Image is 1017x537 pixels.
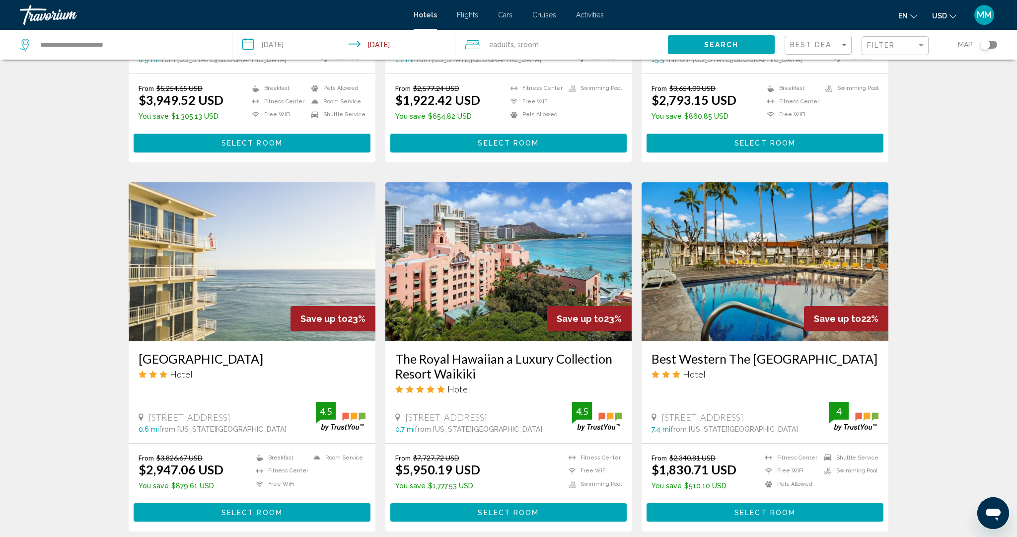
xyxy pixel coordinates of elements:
[652,84,667,92] span: From
[572,405,592,417] div: 4.5
[139,84,154,92] span: From
[674,56,802,64] span: from [US_STATE][GEOGRAPHIC_DATA]
[642,182,888,341] img: Hotel image
[762,84,820,92] li: Breakfast
[414,56,541,64] span: from [US_STATE][GEOGRAPHIC_DATA]
[316,402,365,431] img: trustyou-badge.svg
[156,84,203,92] del: $5,254.65 USD
[405,412,487,423] span: [STREET_ADDRESS]
[139,454,154,462] span: From
[457,11,478,19] a: Flights
[760,454,819,462] li: Fitness Center
[661,412,743,423] span: [STREET_ADDRESS]
[139,112,223,120] p: $1,305.13 USD
[316,405,336,417] div: 4.5
[829,402,878,431] img: trustyou-badge.svg
[762,97,820,106] li: Fitness Center
[395,462,480,477] ins: $5,950.19 USD
[819,454,878,462] li: Shuttle Service
[647,503,883,522] button: Select Room
[390,136,627,147] a: Select Room
[506,84,564,92] li: Fitness Center
[139,462,223,477] ins: $2,947.06 USD
[395,384,622,394] div: 5 star Hotel
[652,56,674,64] span: 15.5 mi
[564,454,622,462] li: Fitness Center
[395,482,426,490] span: You save
[232,30,455,60] button: Check-in date: Dec 23, 2025 Check-out date: Jan 1, 2026
[819,467,878,475] li: Swimming Pool
[820,84,878,92] li: Swimming Pool
[652,462,736,477] ins: $1,830.71 USD
[300,313,348,324] span: Save up to
[20,5,404,25] a: Travorium
[415,425,542,433] span: from [US_STATE][GEOGRAPHIC_DATA]
[251,480,308,488] li: Free WiFi
[814,313,861,324] span: Save up to
[804,306,888,331] div: 22%
[867,41,895,49] span: Filter
[572,402,622,431] img: trustyou-badge.svg
[829,405,849,417] div: 4
[390,503,627,522] button: Select Room
[564,467,622,475] li: Free WiFi
[652,369,878,380] div: 3 star Hotel
[390,506,627,517] a: Select Room
[455,30,668,60] button: Travelers: 2 adults, 0 children
[977,10,992,20] span: MM
[898,8,917,23] button: Change language
[652,454,667,462] span: From
[134,136,370,147] a: Select Room
[306,97,365,106] li: Room Service
[390,134,627,152] button: Select Room
[251,454,308,462] li: Breakfast
[862,36,929,56] button: Filter
[652,92,736,107] ins: $2,793.15 USD
[395,482,480,490] p: $1,777.53 USD
[670,425,798,433] span: from [US_STATE][GEOGRAPHIC_DATA]
[647,134,883,152] button: Select Room
[139,112,169,120] span: You save
[385,182,632,341] img: Hotel image
[506,111,564,119] li: Pets Allowed
[221,509,283,517] span: Select Room
[652,351,878,366] h3: Best Western The [GEOGRAPHIC_DATA]
[291,306,375,331] div: 23%
[156,454,203,462] del: $3,826.67 USD
[134,134,370,152] button: Select Room
[489,38,514,52] span: 2
[977,497,1009,529] iframe: Button to launch messaging window
[652,112,736,120] p: $860.85 USD
[669,84,716,92] del: $3,654.00 USD
[760,480,819,488] li: Pets Allowed
[221,140,283,148] span: Select Room
[704,41,739,49] span: Search
[159,56,287,64] span: from [US_STATE][GEOGRAPHIC_DATA]
[413,454,459,462] del: $7,727.72 USD
[134,506,370,517] a: Select Room
[247,97,306,106] li: Fitness Center
[251,467,308,475] li: Fitness Center
[652,482,736,490] p: $510.10 USD
[139,482,223,490] p: $879.61 USD
[395,92,480,107] ins: $1,922.42 USD
[668,35,774,54] button: Search
[129,182,375,341] img: Hotel image
[652,112,682,120] span: You save
[557,313,604,324] span: Save up to
[139,92,223,107] ins: $3,949.52 USD
[308,454,365,462] li: Room Service
[159,425,287,433] span: from [US_STATE][GEOGRAPHIC_DATA]
[414,11,437,19] a: Hotels
[134,503,370,522] button: Select Room
[395,351,622,381] a: The Royal Hawaiian a Luxury Collection Resort Waikiki
[413,84,459,92] del: $2,577.24 USD
[547,306,632,331] div: 23%
[647,506,883,517] a: Select Room
[395,425,415,433] span: 0.7 mi
[447,384,470,394] span: Hotel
